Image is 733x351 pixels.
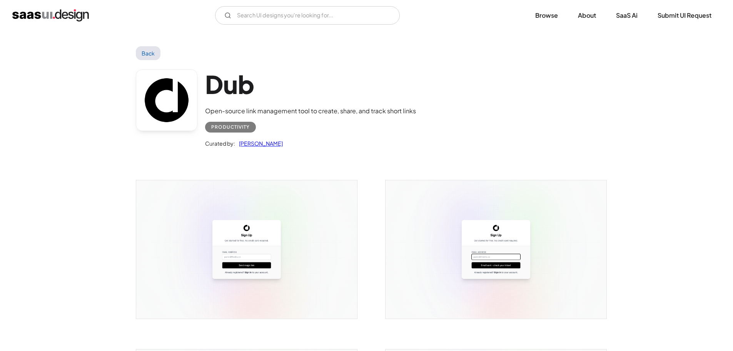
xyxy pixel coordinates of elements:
[386,180,606,319] a: open lightbox
[526,7,567,24] a: Browse
[607,7,647,24] a: SaaS Ai
[569,7,605,24] a: About
[215,6,400,25] form: Email Form
[136,180,357,319] img: 6400858cc6b9b6ecd6bb2afc_Dub%20Signup%20Screen.png
[386,180,606,319] img: 6400859227271391e1fce840_Dub%20Signup%20Email%20Sent%20Screen.png
[215,6,400,25] input: Search UI designs you're looking for...
[136,180,357,319] a: open lightbox
[12,9,89,22] a: home
[211,123,250,132] div: Productivity
[136,46,161,60] a: Back
[205,106,416,116] div: Open-source link management tool to create, share, and track short links
[648,7,721,24] a: Submit UI Request
[235,139,283,148] a: [PERSON_NAME]
[205,69,416,99] h1: Dub
[205,139,235,148] div: Curated by:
